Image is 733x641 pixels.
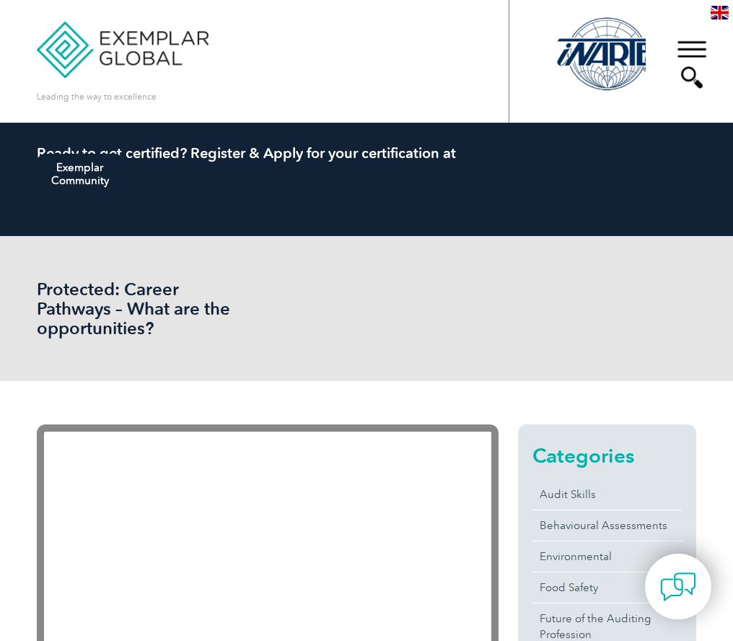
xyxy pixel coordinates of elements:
a: Food Safety [532,572,682,603]
a: ExemplarCommunity [37,154,123,194]
img: contact-chat.png [660,569,696,605]
a: Behavioural Assessments [532,510,682,541]
h2: Categories [532,444,682,467]
p: Leading the way to excellence [37,89,157,105]
h1: Protected: Career Pathways – What are the opportunities? [37,279,253,338]
a: Environmental [532,541,682,572]
img: en [711,6,729,19]
a: Audit Skills [532,479,682,510]
h2: Ready to get certified? Register & Apply for your certification at [37,144,696,162]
